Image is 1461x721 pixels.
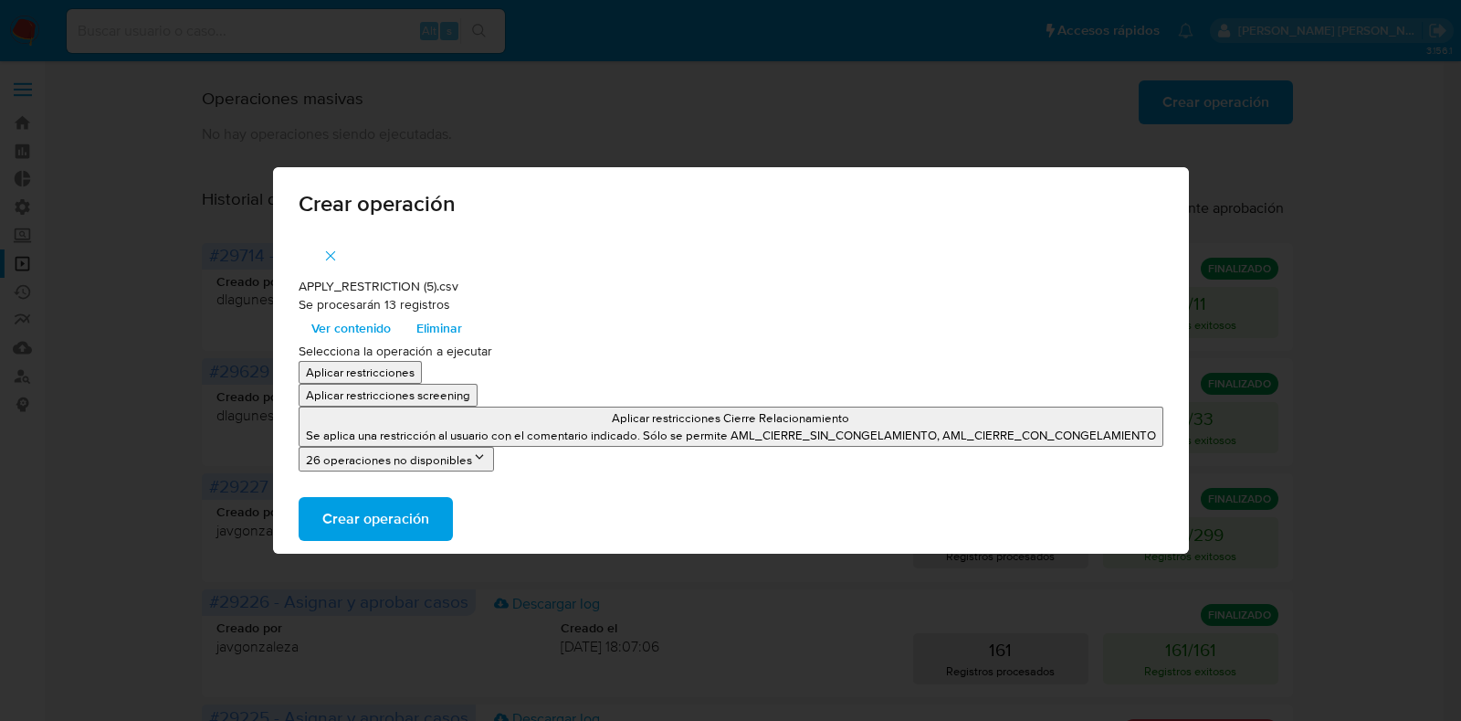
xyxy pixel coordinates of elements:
[322,499,429,539] span: Crear operación
[299,193,1163,215] span: Crear operación
[299,361,422,384] button: Aplicar restricciones
[306,364,415,381] p: Aplicar restricciones
[299,278,1163,296] p: APPLY_RESTRICTION (5).csv
[299,343,1163,361] p: Selecciona la operación a ejecutar
[306,427,1156,444] p: Se aplica una restricción al usuario con el comentario indicado. Sólo se permite AML_CIERRE_SIN_C...
[299,447,494,472] button: 26 operaciones no disponibles
[416,315,462,341] span: Eliminar
[299,497,453,541] button: Crear operación
[299,313,404,343] button: Ver contenido
[404,313,475,343] button: Eliminar
[299,296,1163,314] p: Se procesarán 13 registros
[299,384,478,407] button: Aplicar restricciones screening
[306,387,470,404] p: Aplicar restricciones screening
[299,407,1163,447] button: Aplicar restricciones Cierre RelacionamientoSe aplica una restricción al usuario con el comentari...
[311,315,391,341] span: Ver contenido
[306,409,1156,427] p: Aplicar restricciones Cierre Relacionamiento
